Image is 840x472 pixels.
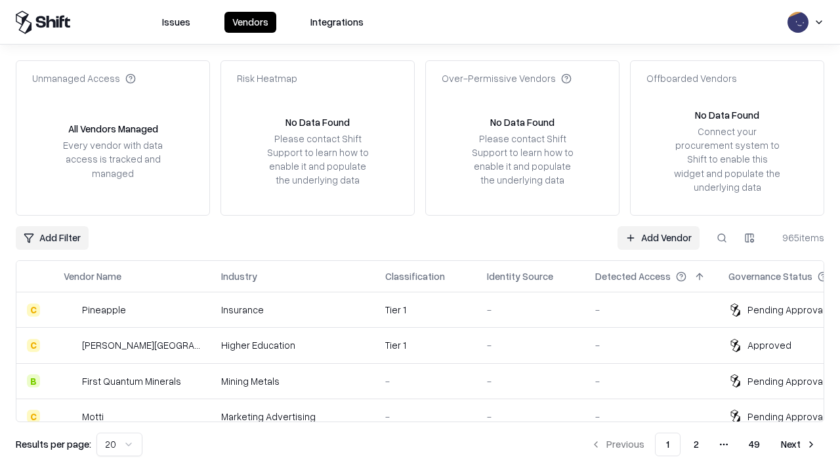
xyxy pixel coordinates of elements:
[595,338,707,352] div: -
[695,108,759,122] div: No Data Found
[16,226,89,250] button: Add Filter
[27,410,40,423] div: C
[442,71,572,85] div: Over-Permissive Vendors
[490,115,555,129] div: No Data Found
[738,433,770,456] button: 49
[595,374,707,388] div: -
[64,269,121,283] div: Vendor Name
[487,303,574,317] div: -
[646,71,737,85] div: Offboarded Vendors
[772,231,824,245] div: 965 items
[237,71,297,85] div: Risk Heatmap
[154,12,198,33] button: Issues
[595,410,707,423] div: -
[385,338,466,352] div: Tier 1
[468,132,577,187] div: Please contact Shift Support to learn how to enable it and populate the underlying data
[64,339,77,352] img: Reichman University
[487,410,574,423] div: -
[64,374,77,387] img: First Quantum Minerals
[583,433,824,456] nav: pagination
[64,304,77,317] img: Pineapple
[32,71,136,85] div: Unmanaged Access
[16,437,91,451] p: Results per page:
[221,269,257,283] div: Industry
[303,12,371,33] button: Integrations
[747,303,825,317] div: Pending Approval
[27,374,40,387] div: B
[263,132,372,187] div: Please contact Shift Support to learn how to enable it and populate the underlying data
[655,433,681,456] button: 1
[58,138,167,180] div: Every vendor with data access is tracked and managed
[64,410,77,423] img: Motti
[82,338,200,352] div: [PERSON_NAME][GEOGRAPHIC_DATA]
[487,338,574,352] div: -
[68,122,158,136] div: All Vendors Managed
[221,374,364,388] div: Mining Metals
[385,374,466,388] div: -
[27,339,40,352] div: C
[82,303,126,317] div: Pineapple
[82,410,104,423] div: Motti
[285,115,350,129] div: No Data Found
[487,269,553,283] div: Identity Source
[747,374,825,388] div: Pending Approval
[683,433,709,456] button: 2
[221,410,364,423] div: Marketing Advertising
[385,269,445,283] div: Classification
[82,374,181,388] div: First Quantum Minerals
[595,269,671,283] div: Detected Access
[595,303,707,317] div: -
[221,303,364,317] div: Insurance
[673,125,782,194] div: Connect your procurement system to Shift to enable this widget and populate the underlying data
[224,12,276,33] button: Vendors
[385,303,466,317] div: Tier 1
[27,304,40,317] div: C
[728,269,812,283] div: Governance Status
[773,433,824,456] button: Next
[747,338,791,352] div: Approved
[618,226,700,250] a: Add Vendor
[487,374,574,388] div: -
[385,410,466,423] div: -
[747,410,825,423] div: Pending Approval
[221,338,364,352] div: Higher Education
